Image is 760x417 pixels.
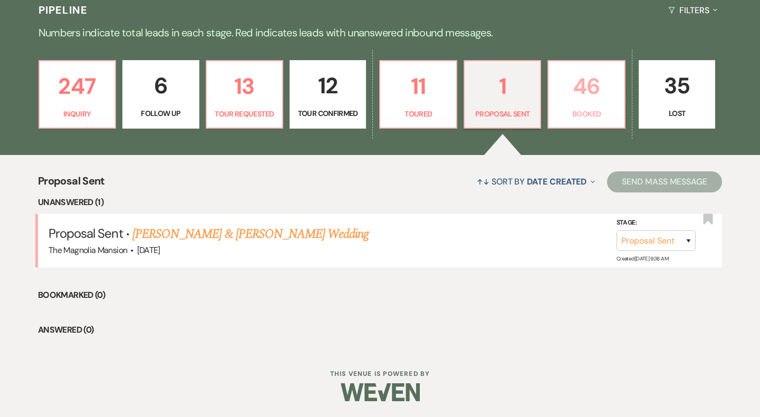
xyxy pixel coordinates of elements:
[555,108,618,120] p: Booked
[129,108,192,119] p: Follow Up
[387,108,449,120] p: Toured
[341,374,420,411] img: Weven Logo
[639,60,715,129] a: 35Lost
[296,108,359,119] p: Tour Confirmed
[471,108,534,120] p: Proposal Sent
[38,323,722,337] li: Answered (0)
[527,176,586,187] span: Date Created
[464,60,541,129] a: 1Proposal Sent
[46,69,109,104] p: 247
[46,108,109,120] p: Inquiry
[646,68,708,103] p: 35
[213,108,276,120] p: Tour Requested
[290,60,366,129] a: 12Tour Confirmed
[617,255,668,262] span: Created: [DATE] 9:38 AM
[49,245,127,256] span: The Magnolia Mansion
[38,196,722,209] li: Unanswered (1)
[473,168,599,196] button: Sort By Date Created
[132,225,369,244] a: [PERSON_NAME] & [PERSON_NAME] Wedding
[379,60,457,129] a: 11Toured
[122,60,199,129] a: 6Follow Up
[555,69,618,104] p: 46
[646,108,708,119] p: Lost
[137,245,160,256] span: [DATE]
[387,69,449,104] p: 11
[296,68,359,103] p: 12
[206,60,283,129] a: 13Tour Requested
[607,171,722,192] button: Send Mass Message
[49,225,123,241] span: Proposal Sent
[39,60,116,129] a: 247Inquiry
[213,69,276,104] p: 13
[129,68,192,103] p: 6
[617,217,696,229] label: Stage:
[38,173,105,196] span: Proposal Sent
[1,24,760,41] p: Numbers indicate total leads in each stage. Red indicates leads with unanswered inbound messages.
[471,69,534,104] p: 1
[477,176,489,187] span: ↑↓
[38,288,722,302] li: Bookmarked (0)
[547,60,625,129] a: 46Booked
[39,3,88,17] h3: Pipeline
